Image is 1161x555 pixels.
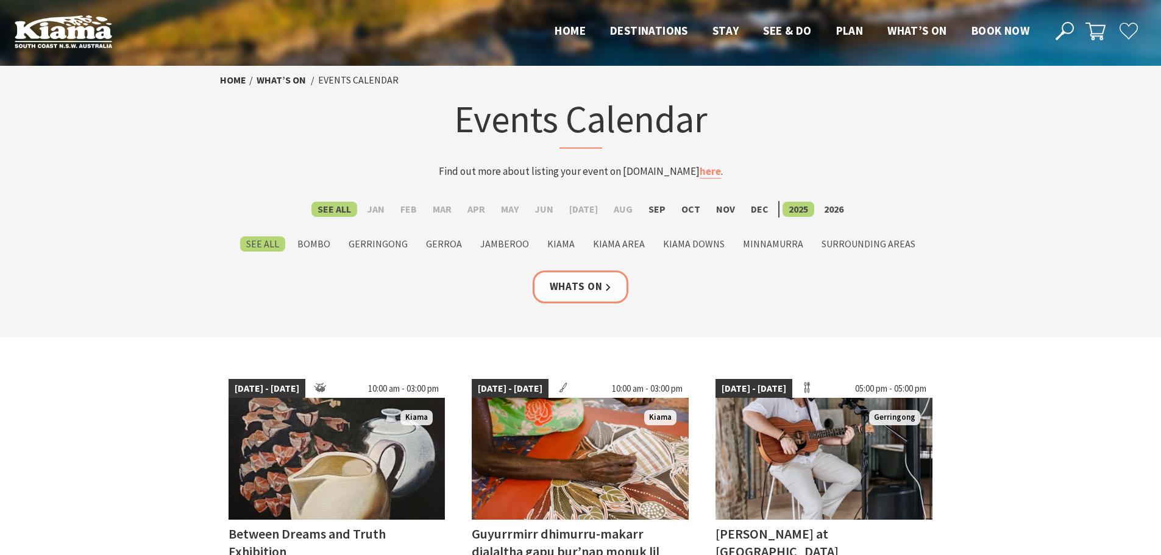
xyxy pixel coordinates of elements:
[587,236,651,252] label: Kiama Area
[229,379,305,398] span: [DATE] - [DATE]
[642,202,672,217] label: Sep
[783,202,814,217] label: 2025
[715,398,932,520] img: Tayvin Martins
[427,202,458,217] label: Mar
[710,202,741,217] label: Nov
[836,23,864,38] span: Plan
[542,21,1042,41] nav: Main Menu
[608,202,639,217] label: Aug
[220,74,246,87] a: Home
[763,23,811,38] span: See & Do
[971,23,1029,38] span: Book now
[555,23,586,38] span: Home
[461,202,491,217] label: Apr
[257,74,306,87] a: What’s On
[869,410,920,425] span: Gerringong
[15,15,112,48] img: Kiama Logo
[311,202,357,217] label: See All
[420,236,468,252] label: Gerroa
[394,202,423,217] label: Feb
[291,236,336,252] label: Bombo
[474,236,535,252] label: Jamberoo
[361,202,391,217] label: Jan
[715,379,792,398] span: [DATE] - [DATE]
[495,202,525,217] label: May
[815,236,921,252] label: Surrounding Areas
[849,379,932,398] span: 05:00 pm - 05:00 pm
[563,202,604,217] label: [DATE]
[745,202,775,217] label: Dec
[606,379,689,398] span: 10:00 am - 03:00 pm
[737,236,809,252] label: Minnamurra
[644,410,676,425] span: Kiama
[318,72,399,88] li: Events Calendar
[342,163,820,180] p: Find out more about listing your event on [DOMAIN_NAME] .
[657,236,731,252] label: Kiama Downs
[700,164,721,179] a: here
[610,23,688,38] span: Destinations
[818,202,850,217] label: 2026
[343,236,414,252] label: Gerringong
[342,94,820,149] h1: Events Calendar
[528,202,559,217] label: Jun
[675,202,706,217] label: Oct
[472,379,549,398] span: [DATE] - [DATE]
[240,236,285,252] label: See All
[541,236,581,252] label: Kiama
[712,23,739,38] span: Stay
[887,23,947,38] span: What’s On
[533,270,629,303] a: Whats On
[400,410,433,425] span: Kiama
[362,379,445,398] span: 10:00 am - 03:00 pm
[472,398,689,520] img: Aboriginal artist Joy Borruwa sitting on the floor painting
